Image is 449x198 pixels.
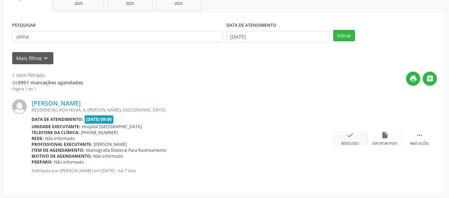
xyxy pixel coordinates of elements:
b: Rede: [32,135,44,141]
button: Mais filtroskeyboard_arrow_down [12,52,53,64]
i:  [426,75,434,82]
div: Resolvido [341,141,359,146]
span: Não informado [54,159,84,165]
div: de [12,79,83,86]
i:  [416,131,423,139]
i: check [346,131,354,139]
div: Exportar (PDF) [372,141,397,146]
div: Página 1 de 1 [12,86,83,92]
strong: 5951 marcações agendadas [18,79,83,86]
b: Motivo de agendamento: [32,153,92,159]
button: print [406,72,420,86]
input: Selecione um intervalo [226,31,330,43]
div: 2025 [113,1,147,6]
span: [PERSON_NAME] [94,141,127,147]
label: PESQUISAR [12,20,36,31]
div: 2025 [161,1,196,6]
span: Não informado [93,153,123,159]
i: insert_drive_file [381,131,389,139]
b: Preparo: [32,159,53,165]
i: keyboard_arrow_down [42,55,50,62]
div: RESIDENCIAL VIDA NOVA, 4, [PERSON_NAME], [GEOGRAPHIC_DATA] [32,107,333,113]
i: print [409,75,417,82]
label: DATA DE ATENDIMENTO [226,20,276,31]
b: Profissional executante: [32,141,92,147]
a: [PERSON_NAME] [32,99,81,107]
button: Filtrar [333,30,355,42]
b: Item de agendamento: [32,147,85,153]
div: Mais ações [410,141,429,146]
span: Mamografia Bilateral Para Rastreamento [86,147,166,153]
b: Telefone da clínica: [32,130,79,135]
b: Data de atendimento: [32,116,83,122]
span: Não informado [45,135,75,141]
b: Unidade executante: [32,124,80,130]
span: [DATE] 09:00 [85,115,114,123]
input: Nome, CNS [12,31,223,43]
span: Hospital [GEOGRAPHIC_DATA] [82,124,142,130]
div: 2025 [59,1,99,6]
p: Solicitado por [PERSON_NAME] em [DATE] - há 7 dias [32,168,333,174]
div: 1 item filtrado [12,72,83,79]
span: [PHONE_NUMBER] [81,130,118,135]
img: img [12,99,27,114]
button:  [423,72,437,86]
